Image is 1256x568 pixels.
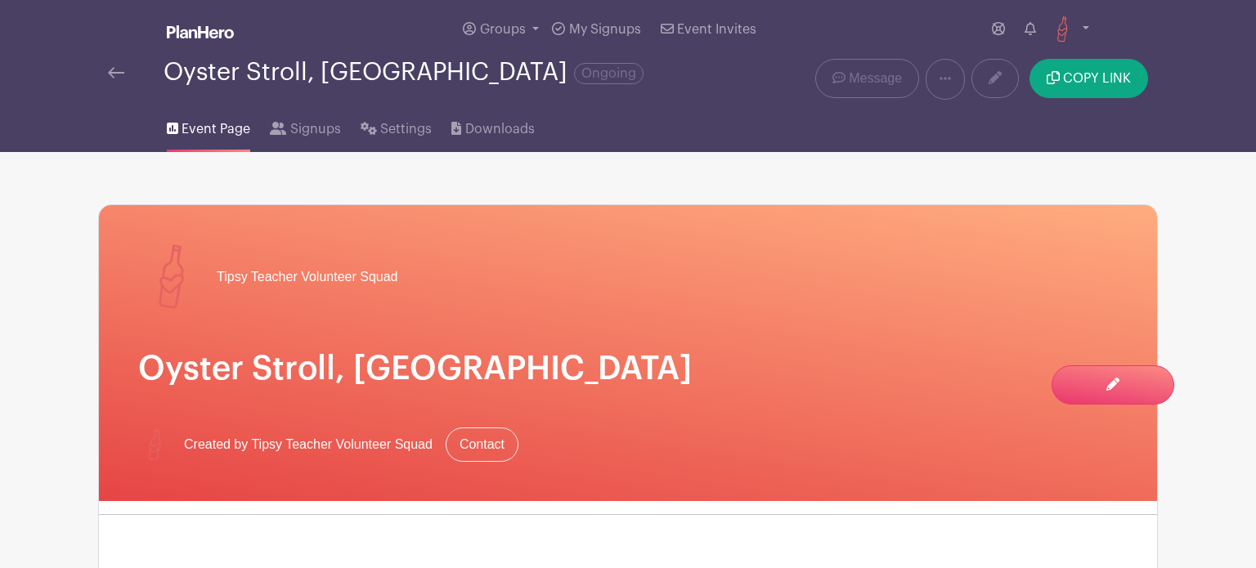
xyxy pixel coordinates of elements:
span: Event Page [182,119,250,139]
span: Event Invites [677,23,756,36]
img: square%20logo.png [1049,16,1075,42]
div: Oyster Stroll, [GEOGRAPHIC_DATA] [164,59,644,86]
span: Tipsy Teacher Volunteer Squad [217,267,397,287]
span: Settings [380,119,432,139]
span: Groups [480,23,526,36]
span: Ongoing [574,63,644,84]
a: Contact [446,427,518,462]
img: logo_white-6c42ec7e38ccf1d336a20a19083b03d10ae64f83f12c07503d8b9e83406b4c7d.svg [167,25,234,38]
a: Signups [270,100,340,152]
img: square%20logo.png [138,244,204,310]
h1: Oyster Stroll, [GEOGRAPHIC_DATA] [138,349,1118,388]
img: back-arrow-29a5d9b10d5bd6ae65dc969a981735edf675c4d7a1fe02e03b50dbd4ba3cdb55.svg [108,67,124,78]
a: Event Page [167,100,250,152]
button: COPY LINK [1029,59,1148,98]
a: Downloads [451,100,534,152]
span: Message [849,69,902,88]
a: Message [815,59,919,98]
a: Settings [361,100,432,152]
span: COPY LINK [1063,72,1131,85]
span: My Signups [569,23,641,36]
img: square%20logo.png [138,428,171,461]
span: Signups [290,119,341,139]
span: Created by Tipsy Teacher Volunteer Squad [184,435,433,454]
span: Downloads [465,119,535,139]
